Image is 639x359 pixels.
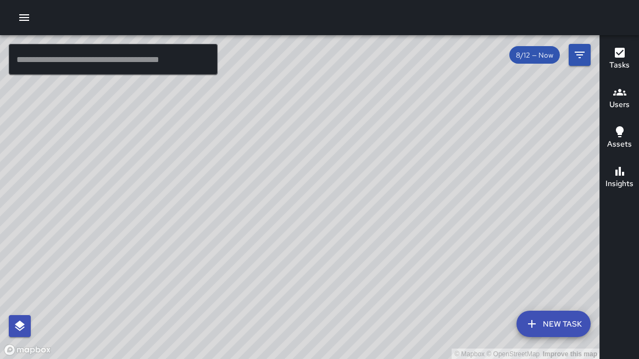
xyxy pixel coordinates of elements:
[605,178,634,190] h6: Insights
[609,99,630,111] h6: Users
[600,158,639,198] button: Insights
[516,311,591,337] button: New Task
[509,51,560,60] span: 8/12 — Now
[569,44,591,66] button: Filters
[600,119,639,158] button: Assets
[607,138,632,150] h6: Assets
[600,40,639,79] button: Tasks
[600,79,639,119] button: Users
[609,59,630,71] h6: Tasks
